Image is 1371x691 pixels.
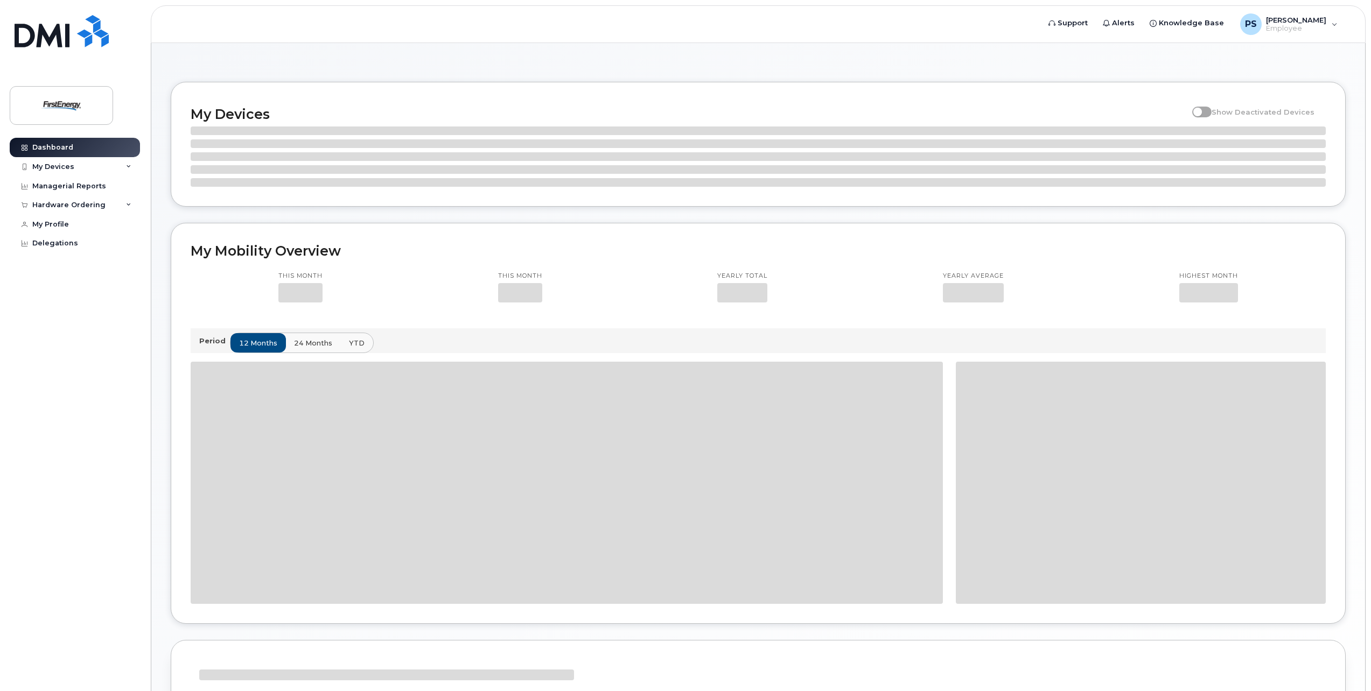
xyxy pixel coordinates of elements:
[1212,108,1314,116] span: Show Deactivated Devices
[1192,102,1201,110] input: Show Deactivated Devices
[294,338,332,348] span: 24 months
[498,272,542,280] p: This month
[943,272,1004,280] p: Yearly average
[717,272,767,280] p: Yearly total
[349,338,365,348] span: YTD
[199,336,230,346] p: Period
[278,272,323,280] p: This month
[191,243,1326,259] h2: My Mobility Overview
[1179,272,1238,280] p: Highest month
[191,106,1187,122] h2: My Devices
